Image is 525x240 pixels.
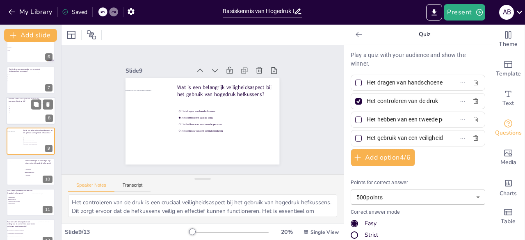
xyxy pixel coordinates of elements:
div: Get real-time input from your audience [492,113,525,143]
p: Welke voertuigen in onze regio zijn uitgerust met hogedruk hefkussens? [25,160,53,164]
span: Charts [500,189,517,198]
button: Add option4/6 [351,149,415,166]
div: 8 [6,97,55,125]
span: Ze zijn veelzijdig [9,203,32,204]
div: 6 [45,53,52,61]
span: Text [502,99,514,108]
div: Slide 9 [126,67,191,75]
span: Het hebben van een tweede persoon [182,123,253,126]
span: Media [500,158,516,167]
button: Export to PowerPoint [426,4,442,21]
span: Position [87,30,96,40]
div: 10 [7,158,55,185]
span: Table [501,217,516,226]
span: 2 bar [8,74,30,75]
span: 300 bar [8,80,30,81]
div: Add charts and graphs [492,172,525,202]
div: Layout [65,28,78,41]
span: Plastic [8,50,30,51]
span: Het controleren van de druk [182,116,253,119]
span: Rubber [8,44,30,45]
button: Transcript [114,183,151,192]
div: 8 [46,114,53,122]
div: Saved [62,8,87,16]
div: Slide 9 / 13 [65,228,190,236]
span: Tankautospuit [26,169,48,170]
span: 3 [10,110,33,112]
p: Points for correct answer [351,179,485,187]
p: Wat is de maximale druk die een hogedruk hefkussen kan weerstaan? [9,68,41,73]
span: Het dragen van handschoenen [24,137,47,138]
span: Hulpverleningsvoertuig [26,172,48,173]
input: Option 3 [367,114,443,126]
div: Easy [365,219,377,228]
p: Hoeveel hefkussens zijn er meestal nodig voor een effectieve lift? [9,98,41,102]
div: 9 [7,128,55,155]
span: 4 [10,112,33,114]
p: Wat is een bijkomend voordeel van hogedruk hefkussens? [7,190,39,194]
div: Add text boxes [492,84,525,113]
div: 10 [43,176,52,183]
span: Single View [310,229,339,235]
button: Speaker Notes [68,183,114,192]
input: Insert title [223,5,293,17]
span: Het dragen van handschoenen [182,110,253,113]
input: Option 1 [367,77,443,89]
div: 20 % [277,228,297,236]
button: Add slide [4,29,57,42]
div: Add a table [492,202,525,231]
div: Strict [351,231,485,239]
span: 100 bar [8,78,30,79]
p: Wat is een belangrijk veiligheidsaspect bij het gebruik van hogedruk hefkussens? [23,129,55,134]
div: Change the overall theme [492,25,525,54]
span: Theme [499,40,518,49]
span: Ze zijn goedkoop [9,197,32,198]
p: Quiz [365,25,484,44]
div: Easy [351,219,485,228]
span: Hoogwerker [26,174,48,175]
input: Option 4 [367,132,443,144]
p: Waarom is het belangrijk om de ondergrond te controleren voordat een hefkussen wordt geplaatst? [7,221,39,228]
span: Om te zorgen dat het kussen niet weg rolt [9,233,31,234]
textarea: Het controleren van de druk is een cruciaal veiligheidsaspect bij het gebruik van hogedruk hefkus... [68,194,337,217]
span: 2 [10,108,33,110]
span: Ze zijn eenvoudig te gebruiken [9,201,32,202]
div: 11 [7,189,55,216]
div: 6 [7,36,55,63]
button: Delete Slide [43,99,53,109]
button: A B [499,4,514,21]
span: 8 bar [8,76,30,77]
button: Present [444,4,485,21]
p: Play a quiz with your audience and show the winner. [351,51,485,68]
button: Duplicate Slide [31,99,41,109]
div: 500 points [351,190,485,205]
span: Template [496,69,521,78]
span: Het gebruik van een veiligheidshelm [24,144,47,144]
div: 7 [45,84,52,91]
div: Add images, graphics, shapes or video [492,143,525,172]
div: Strict [365,231,378,239]
p: Correct answer mode [351,209,485,216]
button: My Library [6,5,56,18]
span: Questions [495,128,522,137]
div: 7 [7,66,55,94]
span: 1 [10,106,33,107]
span: Om stabiliteit en draagkracht te garanderen [9,230,31,231]
div: 9 [45,145,52,152]
span: Ze zijn lichtgewicht [9,199,32,200]
span: Het gebruik van een veiligheidshelm [182,129,253,133]
div: Add ready made slides [492,54,525,84]
p: Wat is een belangrijk veiligheidsaspect bij het gebruik van hogedruk hefkussens? [177,84,277,98]
input: Option 2 [367,95,443,107]
div: A B [499,5,514,20]
span: Het controleren van de druk [24,139,47,140]
div: 11 [43,206,52,213]
span: Glasvezel [8,47,30,48]
span: Het hebben van een tweede persoon [24,142,47,142]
